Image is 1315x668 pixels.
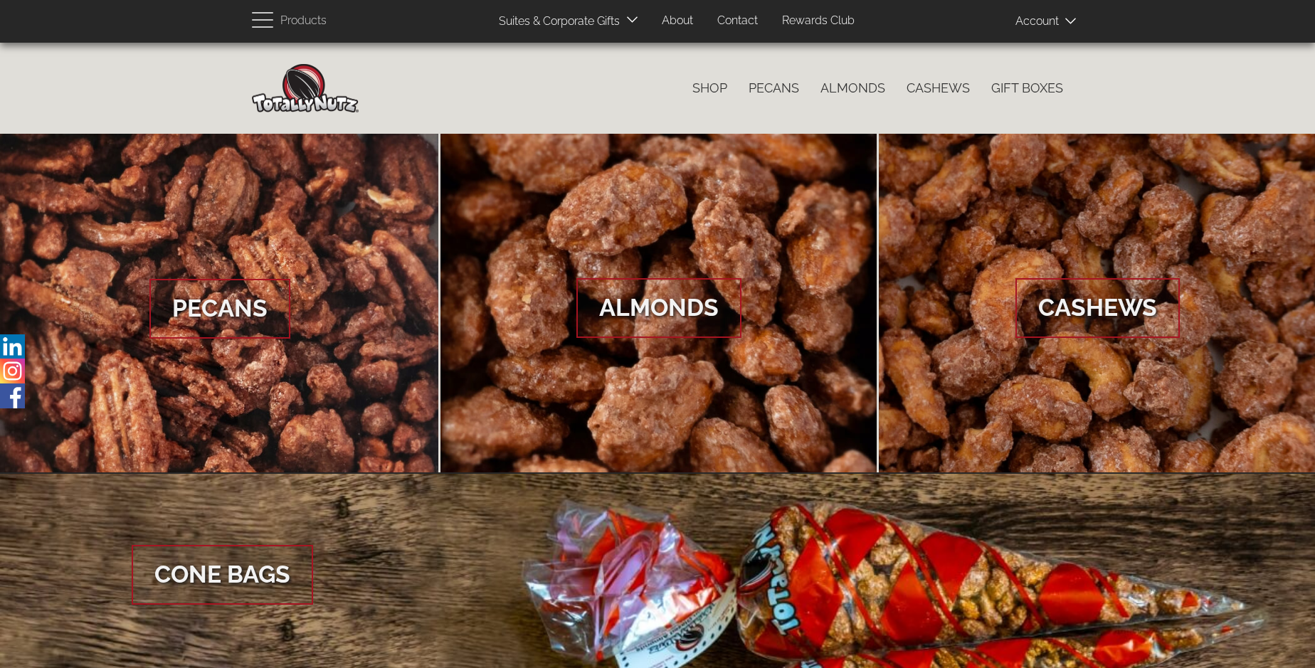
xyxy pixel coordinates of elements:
[440,134,877,474] a: Almonds
[252,64,359,112] img: Home
[896,73,981,103] a: Cashews
[651,7,704,35] a: About
[132,545,313,605] span: Cone Bags
[738,73,810,103] a: Pecans
[1015,278,1180,338] span: Cashews
[707,7,769,35] a: Contact
[981,73,1074,103] a: Gift Boxes
[576,278,741,338] span: Almonds
[810,73,896,103] a: Almonds
[771,7,865,35] a: Rewards Club
[149,279,290,339] span: Pecans
[682,73,738,103] a: Shop
[280,11,327,31] span: Products
[488,8,624,36] a: Suites & Corporate Gifts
